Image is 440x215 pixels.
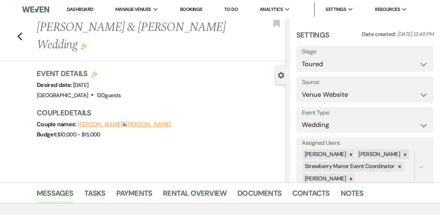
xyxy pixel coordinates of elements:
[397,31,433,38] span: [DATE] 12:48 PM
[180,6,203,12] a: Bookings
[126,122,171,127] button: [PERSON_NAME]
[296,30,329,46] h3: Settings
[97,92,121,99] span: 120 guests
[356,149,401,160] div: [PERSON_NAME]
[84,187,105,203] a: Tasks
[303,149,347,160] div: [PERSON_NAME]
[163,187,227,203] a: Rental Overview
[302,108,428,118] label: Event Type:
[57,131,100,138] span: $10,000 - $15,000
[116,187,152,203] a: Payments
[22,2,49,17] img: Weven Logo
[115,6,151,13] span: Manage Venues
[81,43,87,49] button: Edit
[37,19,233,53] h1: [PERSON_NAME] & [PERSON_NAME] Wedding
[303,161,396,172] div: Strawberry Manor Event Coordinator
[302,138,428,148] label: Assigned Users:
[237,187,281,203] a: Documents
[37,81,73,89] span: Desired date:
[37,68,121,79] h3: Event Details
[224,6,238,12] a: To Do
[362,31,397,38] span: Date created:
[67,6,93,13] a: Dashboard
[303,174,347,184] div: [PERSON_NAME]
[37,131,57,138] span: Budget:
[77,122,123,127] button: [PERSON_NAME]
[278,71,284,78] button: Close lead details
[37,120,77,128] span: Couple names:
[375,6,400,13] span: Resources
[341,187,364,203] a: Notes
[302,77,428,88] label: Source:
[37,187,73,203] a: Messages
[260,6,283,13] span: Analytics
[37,92,88,99] span: [GEOGRAPHIC_DATA]
[37,108,279,118] h3: Couple Details
[325,6,346,13] span: Settings
[77,121,171,128] span: &
[302,47,428,57] label: Stage:
[292,187,330,203] a: Contacts
[73,81,88,89] span: [DATE]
